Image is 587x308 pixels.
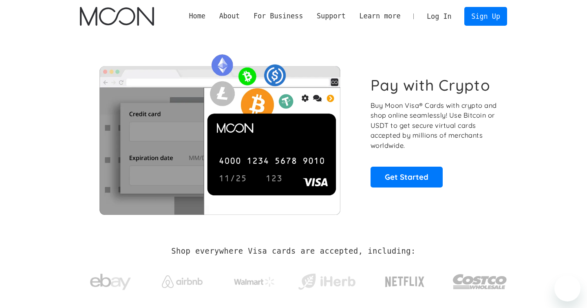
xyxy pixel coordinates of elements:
img: iHerb [296,271,357,292]
a: Log In [420,7,458,25]
a: Get Started [371,167,443,187]
img: Walmart [234,277,275,287]
div: Support [310,11,352,21]
img: Moon Logo [80,7,154,26]
img: Airbnb [162,275,203,288]
a: Home [182,11,212,21]
img: ebay [90,269,131,295]
p: Buy Moon Visa® Cards with crypto and shop online seamlessly! Use Bitcoin or USDT to get secure vi... [371,100,498,151]
a: Costco [452,258,507,301]
a: Netflix [369,263,441,296]
a: home [80,7,154,26]
img: Costco [452,266,507,297]
h2: Shop everywhere Visa cards are accepted, including: [171,247,415,256]
a: ebay [80,261,141,299]
h1: Pay with Crypto [371,76,490,94]
a: iHerb [296,263,357,297]
a: Sign Up [464,7,507,25]
div: Learn more [359,11,400,21]
img: Netflix [384,272,425,292]
div: For Business [247,11,310,21]
div: About [212,11,247,21]
div: For Business [254,11,303,21]
a: Airbnb [152,267,213,292]
iframe: Button to launch messaging window [554,275,580,301]
div: About [219,11,240,21]
div: Learn more [353,11,408,21]
div: Support [317,11,346,21]
a: Walmart [224,269,285,291]
img: Moon Cards let you spend your crypto anywhere Visa is accepted. [80,49,359,214]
